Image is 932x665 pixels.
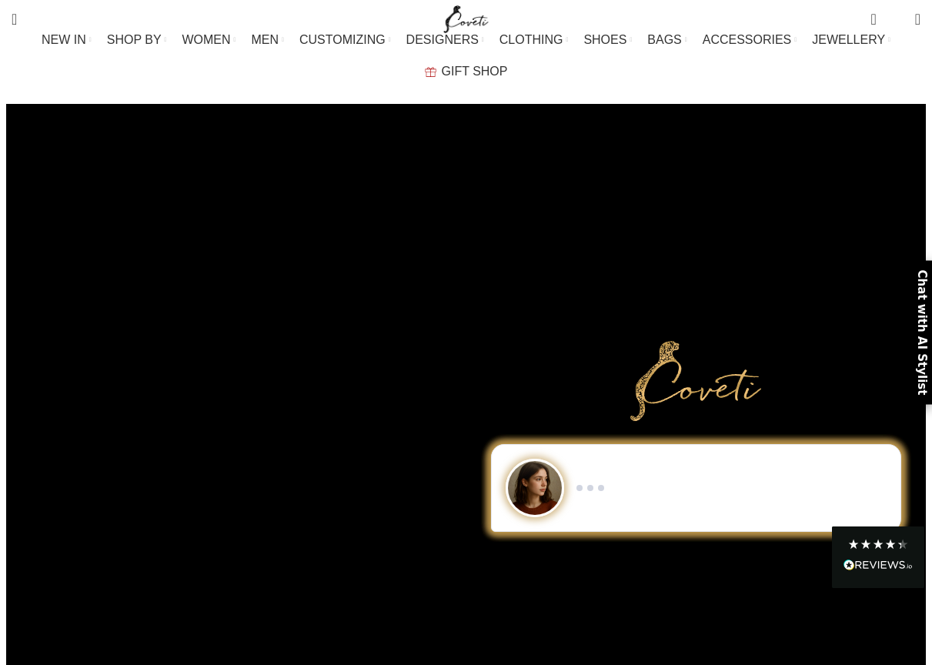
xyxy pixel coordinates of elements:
span: CLOTHING [499,32,563,47]
div: Main navigation [4,25,928,87]
span: 0 [891,15,903,27]
img: GiftBag [425,67,436,77]
div: 4.28 Stars [847,538,909,550]
a: MEN [252,25,284,55]
a: CLOTHING [499,25,569,55]
a: DESIGNERS [406,25,484,55]
span: WOMEN [182,32,230,47]
span: BAGS [647,32,681,47]
span: SHOP BY [107,32,162,47]
a: NEW IN [42,25,92,55]
a: Search [4,4,25,35]
span: MEN [252,32,279,47]
img: Primary Gold [630,341,761,421]
span: SHOES [583,32,626,47]
span: GIFT SHOP [442,64,508,79]
span: DESIGNERS [406,32,479,47]
a: JEWELLERY [812,25,890,55]
a: SHOP BY [107,25,167,55]
span: ACCESSORIES [703,32,792,47]
div: My Wishlist [888,4,904,35]
a: 0 [863,4,884,35]
span: JEWELLERY [812,32,885,47]
a: BAGS [647,25,686,55]
div: Read All Reviews [832,526,924,588]
img: REVIEWS.io [843,560,913,570]
div: Read All Reviews [843,556,913,576]
a: CUSTOMIZING [299,25,391,55]
a: GIFT SHOP [425,56,508,87]
a: ACCESSORIES [703,25,797,55]
div: Chat to Shop demo [485,444,907,532]
span: 0 [872,8,884,19]
a: Site logo [440,12,492,25]
span: NEW IN [42,32,86,47]
span: CUSTOMIZING [299,32,386,47]
a: WOMEN [182,25,236,55]
a: SHOES [583,25,632,55]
